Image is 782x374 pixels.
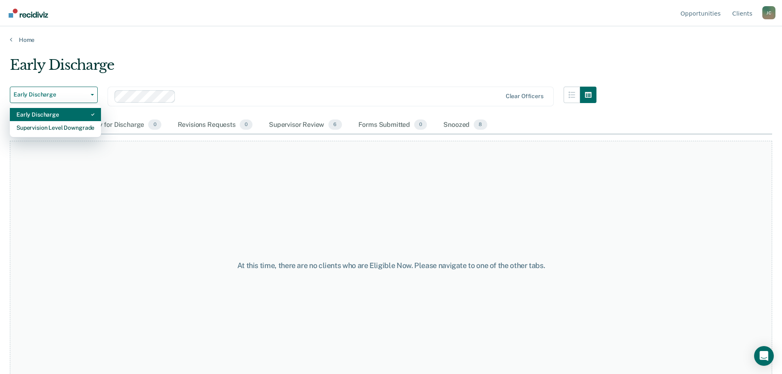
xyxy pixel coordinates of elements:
[474,119,487,130] span: 8
[176,116,254,134] div: Revisions Requests0
[16,121,94,134] div: Supervision Level Downgrade
[10,57,596,80] div: Early Discharge
[414,119,427,130] span: 0
[9,9,48,18] img: Recidiviz
[357,116,429,134] div: Forms Submitted0
[762,6,775,19] button: Profile dropdown button
[10,36,772,44] a: Home
[10,87,98,103] button: Early Discharge
[762,6,775,19] div: J C
[442,116,488,134] div: Snoozed8
[14,91,87,98] span: Early Discharge
[754,346,774,366] div: Open Intercom Messenger
[201,261,582,270] div: At this time, there are no clients who are Eligible Now. Please navigate to one of the other tabs.
[148,119,161,130] span: 0
[16,108,94,121] div: Early Discharge
[328,119,342,130] span: 6
[81,116,163,134] div: Ready for Discharge0
[10,105,101,138] div: Dropdown Menu
[506,93,544,100] div: Clear officers
[240,119,252,130] span: 0
[267,116,344,134] div: Supervisor Review6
